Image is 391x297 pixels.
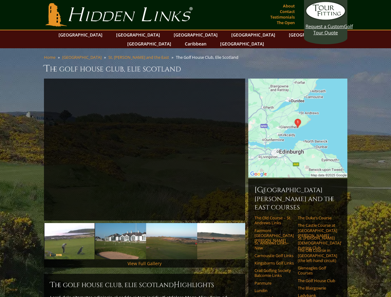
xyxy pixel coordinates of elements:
[55,30,106,39] a: [GEOGRAPHIC_DATA]
[182,39,210,48] a: Caribbean
[269,13,296,21] a: Testimonials
[281,2,296,10] a: About
[254,281,294,286] a: Panmure
[248,79,347,178] img: Google Map of The Golf House Club, Elie, Golf Club Lane, Elie, Scotland, United Kingdom
[108,54,169,60] a: St. [PERSON_NAME] and the East
[298,223,337,238] a: The Castle Course at [GEOGRAPHIC_DATA][PERSON_NAME]
[254,268,294,278] a: Crail Golfing Society Balcomie Links
[62,54,102,60] a: [GEOGRAPHIC_DATA]
[254,253,294,258] a: Carnoustie Golf Links
[228,30,278,39] a: [GEOGRAPHIC_DATA]
[254,228,294,243] a: Fairmont [GEOGRAPHIC_DATA][PERSON_NAME]
[113,30,163,39] a: [GEOGRAPHIC_DATA]
[254,185,341,212] h6: [GEOGRAPHIC_DATA][PERSON_NAME] and the East Courses
[128,260,162,266] a: View Full Gallery
[254,240,294,251] a: St. Andrews Links–New
[298,248,337,263] a: The Old Course in [GEOGRAPHIC_DATA] (the left-hand circuit)
[217,39,267,48] a: [GEOGRAPHIC_DATA]
[171,30,221,39] a: [GEOGRAPHIC_DATA]
[124,39,174,48] a: [GEOGRAPHIC_DATA]
[286,30,336,39] a: [GEOGRAPHIC_DATA]
[50,280,239,290] h2: The Golf House Club, Elie Scotland ighlights
[44,62,347,75] h1: The Golf House Club, Elie Scotland
[254,215,294,226] a: The Old Course – St. Andrews Links
[306,2,346,36] a: Request a CustomGolf Tour Quote
[298,286,337,291] a: The Blairgowrie
[298,235,337,251] a: St. [PERSON_NAME] [DEMOGRAPHIC_DATA]’ Putting Club
[174,280,180,290] span: H
[278,7,296,16] a: Contact
[176,54,241,60] li: The Golf House Club, Elie Scotland
[254,260,294,265] a: Kingsbarns Golf Links
[306,23,344,29] span: Request a Custom
[298,265,337,276] a: Gleneagles Golf Courses
[275,18,296,27] a: The Open
[44,54,55,60] a: Home
[254,288,294,293] a: Lundin
[298,278,337,283] a: The Golf House Club
[298,215,337,220] a: The Duke’s Course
